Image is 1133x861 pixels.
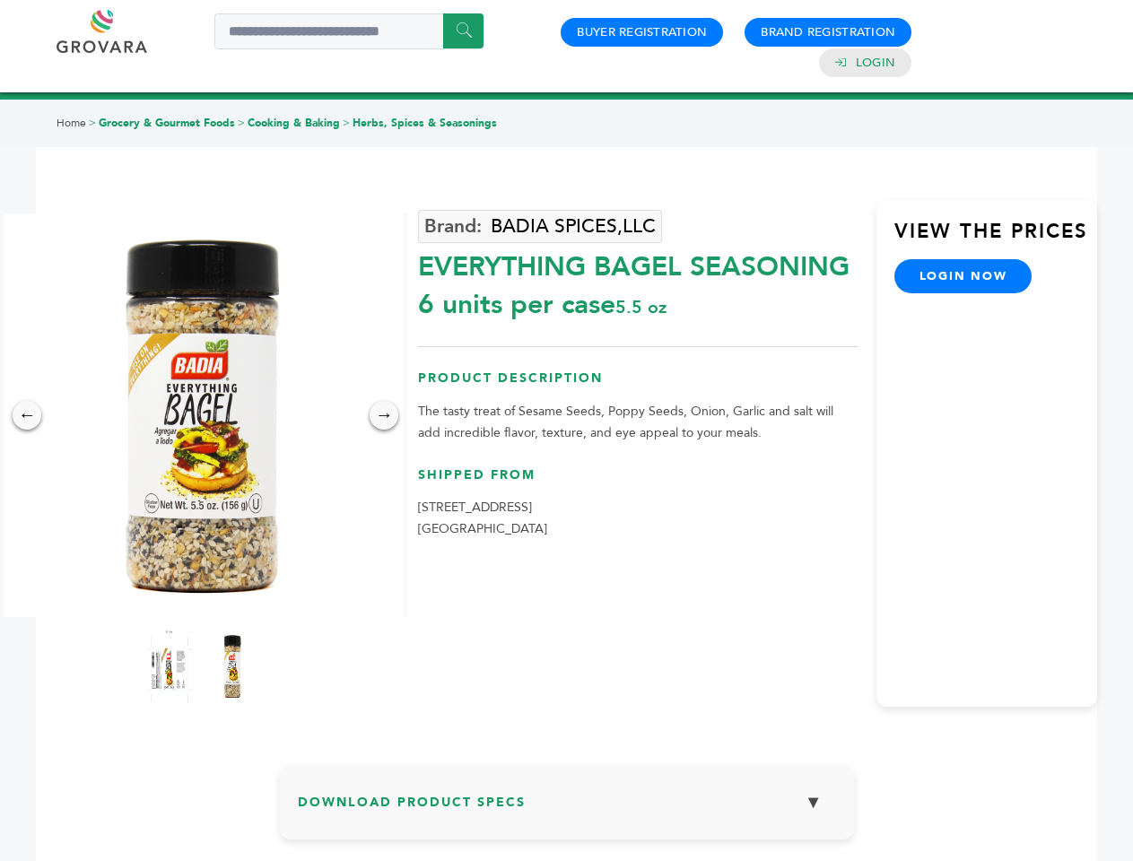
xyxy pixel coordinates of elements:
[418,239,858,324] div: EVERYTHING BAGEL SEASONING 6 units per case
[210,631,255,702] img: EVERYTHING BAGEL SEASONING 6 units per case 5.5 oz
[147,631,192,702] img: EVERYTHING BAGEL SEASONING 6 units per case 5.5 oz Product Label
[418,401,858,444] p: The tasty treat of Sesame Seeds, Poppy Seeds, Onion, Garlic and salt will add incredible flavor, ...
[577,24,707,40] a: Buyer Registration
[89,116,96,130] span: >
[214,13,484,49] input: Search a product or brand...
[57,116,86,130] a: Home
[238,116,245,130] span: >
[248,116,340,130] a: Cooking & Baking
[418,370,858,401] h3: Product Description
[894,218,1097,259] h3: View the Prices
[343,116,350,130] span: >
[298,783,836,835] h3: Download Product Specs
[791,783,836,822] button: ▼
[615,295,667,319] span: 5.5 oz
[418,466,858,498] h3: Shipped From
[761,24,895,40] a: Brand Registration
[418,497,858,540] p: [STREET_ADDRESS] [GEOGRAPHIC_DATA]
[353,116,497,130] a: Herbs, Spices & Seasonings
[894,259,1033,293] a: login now
[99,116,235,130] a: Grocery & Gourmet Foods
[856,55,895,71] a: Login
[370,401,398,430] div: →
[13,401,41,430] div: ←
[418,210,662,243] a: BADIA SPICES,LLC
